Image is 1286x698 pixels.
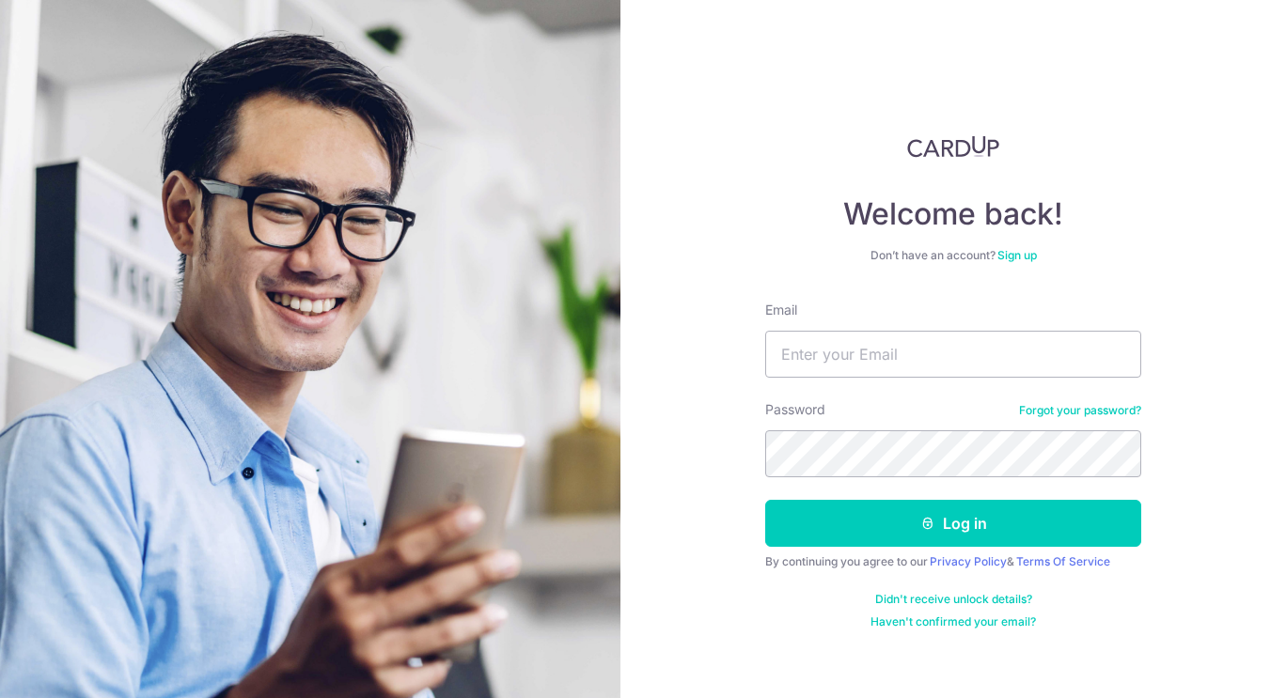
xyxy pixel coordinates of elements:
[765,248,1141,263] div: Don’t have an account?
[765,331,1141,378] input: Enter your Email
[1016,554,1110,568] a: Terms Of Service
[1019,403,1141,418] a: Forgot your password?
[907,135,999,158] img: CardUp Logo
[875,592,1032,607] a: Didn't receive unlock details?
[765,195,1141,233] h4: Welcome back!
[765,301,797,319] label: Email
[930,554,1007,568] a: Privacy Policy
[765,400,825,419] label: Password
[765,500,1141,547] button: Log in
[997,248,1037,262] a: Sign up
[765,554,1141,569] div: By continuing you agree to our &
[870,614,1036,629] a: Haven't confirmed your email?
